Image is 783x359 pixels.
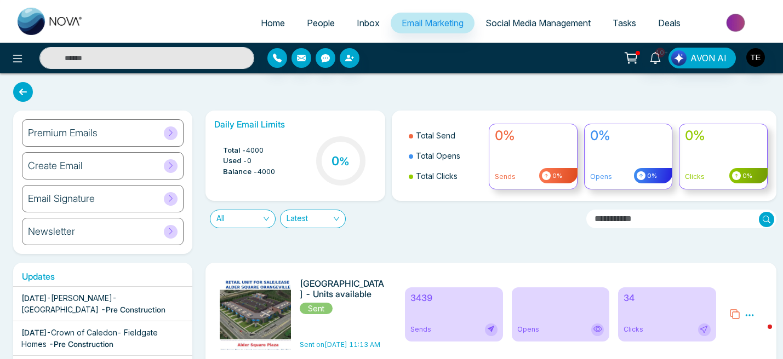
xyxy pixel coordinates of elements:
[409,166,483,186] li: Total Clicks
[685,172,762,182] p: Clicks
[409,125,483,146] li: Total Send
[624,325,643,334] span: Clicks
[671,50,687,66] img: Lead Flow
[287,210,339,228] span: Latest
[746,48,765,67] img: User Avatar
[223,145,246,156] span: Total -
[495,172,571,182] p: Sends
[223,166,258,177] span: Balance -
[28,127,98,139] h6: Premium Emails
[300,279,386,299] h6: [GEOGRAPHIC_DATA] - Units available
[647,13,691,33] a: Deals
[697,10,776,35] img: Market-place.gif
[28,225,75,238] h6: Newsletter
[13,271,192,282] h6: Updates
[746,322,772,348] iframe: Intercom live chat
[21,293,47,303] span: [DATE]
[21,292,184,315] div: -
[517,325,539,334] span: Opens
[613,18,636,28] span: Tasks
[300,340,380,349] span: Sent on [DATE] 11:13 AM
[223,155,247,166] span: Used -
[495,128,571,144] h4: 0%
[485,18,591,28] span: Social Media Management
[590,172,667,182] p: Opens
[410,293,497,303] h6: 3439
[590,128,667,144] h4: 0%
[642,48,668,67] a: 10+
[247,155,252,166] span: 0
[658,18,681,28] span: Deals
[307,18,335,28] span: People
[21,328,158,349] span: Crown of Caledon- Fieldgate Homes
[21,328,47,337] span: [DATE]
[21,327,184,350] div: -
[250,13,296,33] a: Home
[410,325,431,334] span: Sends
[216,210,269,228] span: All
[18,8,83,35] img: Nova CRM Logo
[668,48,736,68] button: AVON AI
[258,166,275,177] span: 4000
[475,13,602,33] a: Social Media Management
[409,146,483,166] li: Total Opens
[741,171,752,181] span: 0%
[21,293,117,314] span: [PERSON_NAME]- [GEOGRAPHIC_DATA]
[551,171,562,181] span: 0%
[602,13,647,33] a: Tasks
[28,193,95,205] h6: Email Signature
[402,18,464,28] span: Email Marketing
[261,18,285,28] span: Home
[246,145,264,156] span: 4000
[332,154,350,168] h3: 0
[101,305,165,314] span: - Pre Construction
[357,18,380,28] span: Inbox
[339,155,350,168] span: %
[624,293,710,303] h6: 34
[214,119,376,130] h6: Daily Email Limits
[300,303,333,314] span: Sent
[685,128,762,144] h4: 0%
[296,13,346,33] a: People
[655,48,665,57] span: 10+
[49,339,113,349] span: - Pre Construction
[645,171,657,181] span: 0%
[28,160,83,172] h6: Create Email
[391,13,475,33] a: Email Marketing
[690,51,727,65] span: AVON AI
[346,13,391,33] a: Inbox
